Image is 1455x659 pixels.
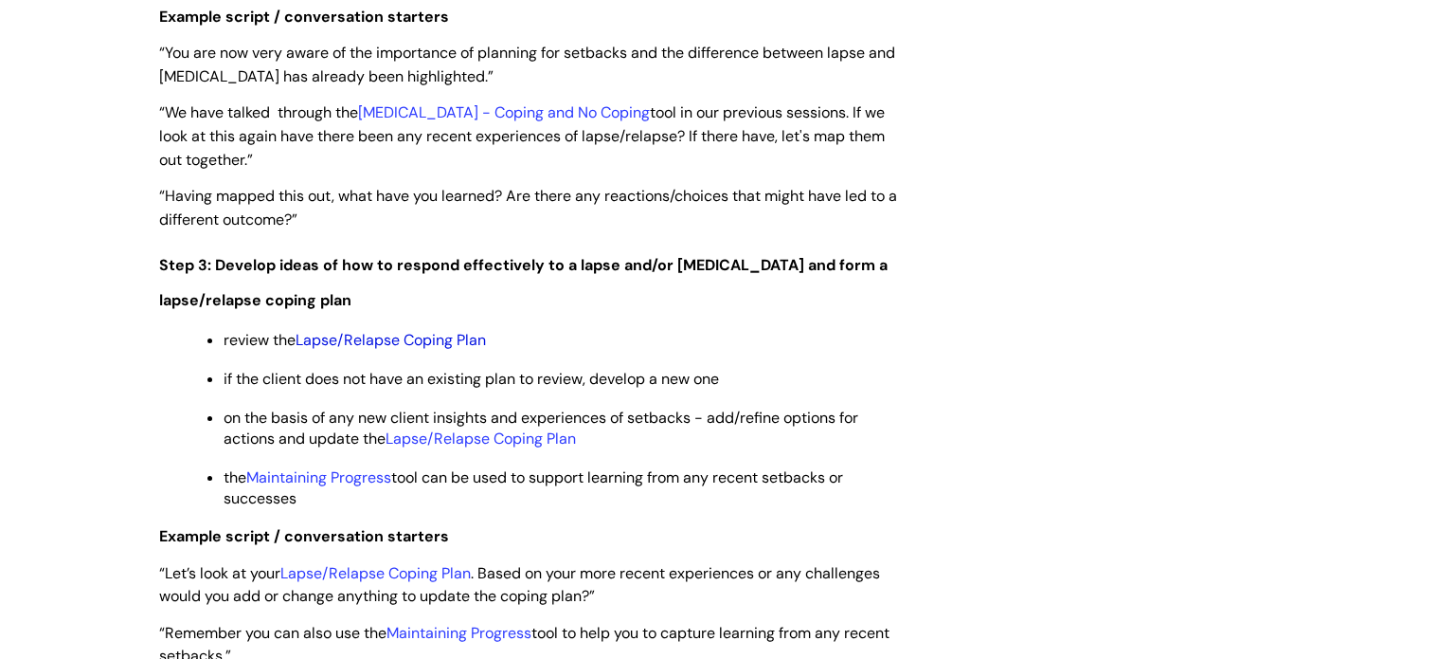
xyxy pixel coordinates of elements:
[280,563,471,583] a: Lapse/Relapse Coping Plan
[386,623,531,643] a: Maintaining Progress
[159,526,449,546] strong: Example script / conversation starters
[159,43,895,86] span: “You are now very aware of the importance of planning for setbacks and the difference between lap...
[224,330,486,350] span: review the
[159,186,897,229] span: “Having mapped this out, what have you learned? Are there any reactions/choices that might have l...
[224,467,843,508] span: the tool can be used to support learning from any recent setbacks or successes
[159,255,888,310] span: Step 3: Develop ideas of how to respond effectively to a lapse and/or [MEDICAL_DATA] and form a l...
[159,102,885,170] span: “We have talked through the tool in our previous sessions. If we look at this again have there be...
[224,408,858,448] span: on the basis of any new client insights and experiences of setbacks - add/refine options for acti...
[296,330,486,350] a: Lapse/Relapse Coping Plan
[224,369,719,389] span: if the client does not have an existing plan to review, develop a new one
[159,7,449,27] strong: Example script / conversation starters
[159,563,880,607] span: “Let’s look at your . Based on your more recent experiences or any challenges would you add or ch...
[358,102,650,122] a: [MEDICAL_DATA] - Coping and No Coping
[246,467,391,487] a: Maintaining Progress
[386,429,576,448] a: Lapse/Relapse Coping Plan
